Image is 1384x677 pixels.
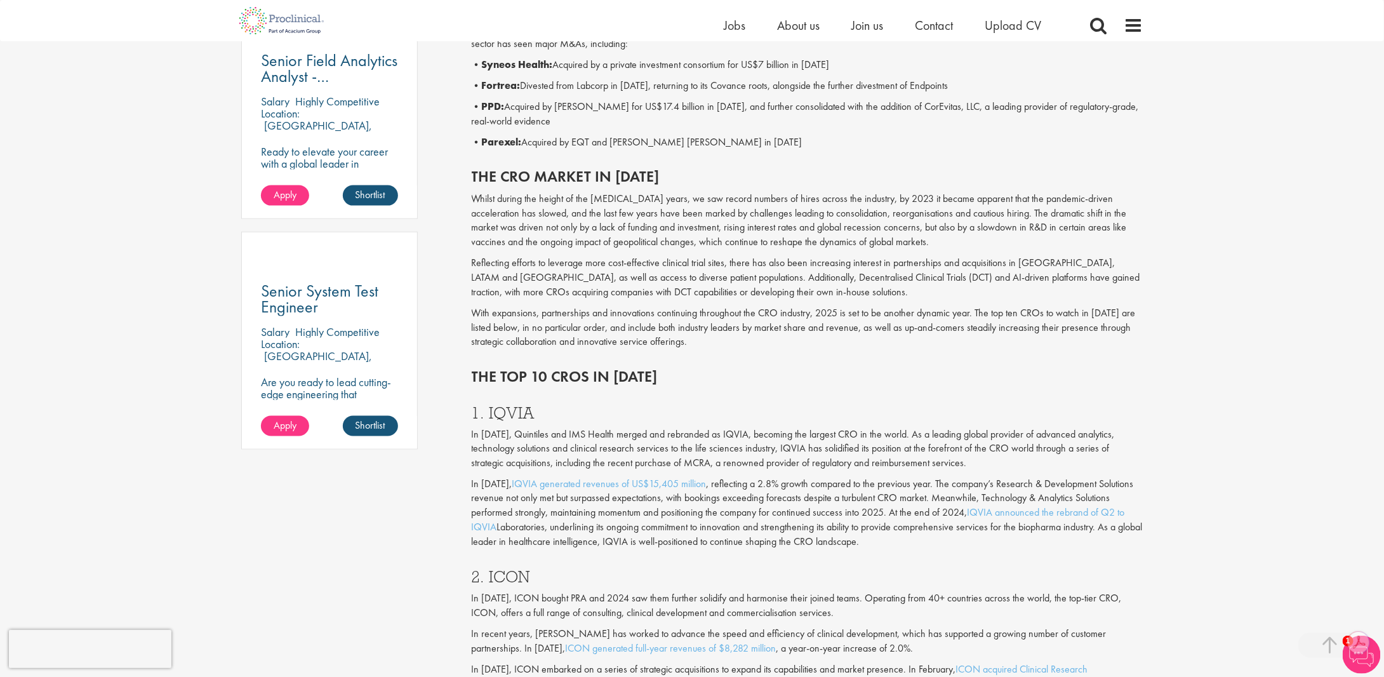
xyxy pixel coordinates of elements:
span: Location: [261,337,300,351]
p: • Acquired by EQT and [PERSON_NAME] [PERSON_NAME] in [DATE] [472,135,1143,150]
span: Apply [274,419,296,432]
h3: 2. ICON [472,569,1143,586]
a: About us [777,17,820,34]
a: Apply [261,416,309,436]
p: • Divested from Labcorp in [DATE], returning to its Covance roots, alongside the further divestme... [472,79,1143,93]
p: With expansions, partnerships and innovations continuing throughout the CRO industry, 2025 is set... [472,306,1143,350]
a: Contact [915,17,953,34]
a: Senior Field Analytics Analyst - [GEOGRAPHIC_DATA] and [GEOGRAPHIC_DATA] [261,53,398,84]
a: Shortlist [343,185,398,206]
p: In [DATE], ICON bought PRA and 2024 saw them further solidify and harmonise their joined teams. O... [472,592,1143,621]
span: Senior System Test Engineer [261,280,378,318]
h2: The top 10 CROs in [DATE] [472,368,1143,385]
h2: The CRO market in [DATE] [472,168,1143,185]
b: PPD: [482,100,505,113]
a: ICON generated full-year revenues of $8,282 million [566,642,776,655]
span: Salary [261,94,289,109]
b: Syneos Health: [482,58,553,71]
a: IQVIA announced the rebrand of Q2 to IQVIA [472,506,1125,534]
span: Salary [261,325,289,339]
p: • Acquired by [PERSON_NAME] for US$17.4 billion in [DATE], and further consolidated with the addi... [472,100,1143,129]
p: Highly Competitive [295,325,380,339]
span: 1 [1343,636,1354,647]
a: Shortlist [343,416,398,436]
p: Whilst during the height of the [MEDICAL_DATA] years, we saw record numbers of hires across the i... [472,192,1143,250]
p: • Acquired by a private investment consortium for US$7 billion in [DATE] [472,58,1143,72]
a: Senior System Test Engineer [261,283,398,315]
iframe: reCAPTCHA [9,630,171,668]
a: Jobs [724,17,745,34]
span: Location: [261,106,300,121]
a: Apply [261,185,309,206]
p: [GEOGRAPHIC_DATA], [GEOGRAPHIC_DATA] [261,118,372,145]
b: Parexel: [482,135,522,149]
img: Chatbot [1343,636,1381,674]
p: [GEOGRAPHIC_DATA], [GEOGRAPHIC_DATA] [261,349,372,375]
p: In [DATE], Quintiles and IMS Health merged and rebranded as IQVIA, becoming the largest CRO in th... [472,427,1143,471]
p: Reflecting efforts to leverage more cost-effective clinical trial sites, there has also been incr... [472,256,1143,300]
a: Join us [851,17,883,34]
p: Ready to elevate your career with a global leader in [MEDICAL_DATA] care? Join us as a Senior Fie... [261,145,398,230]
p: In recent years, [PERSON_NAME] has worked to advance the speed and efficiency of clinical develop... [472,627,1143,657]
p: Highly Competitive [295,94,380,109]
span: Apply [274,188,296,201]
p: In [DATE], , reflecting a 2.8% growth compared to the previous year. The company’s Research & Dev... [472,478,1143,550]
p: Are you ready to lead cutting-edge engineering that accelerate clinical breakthroughs in biotech? [261,376,398,424]
a: Upload CV [985,17,1041,34]
h3: 1. IQVIA [472,405,1143,421]
a: IQVIA generated revenues of US$15,405 million [512,478,707,491]
b: Fortrea: [482,79,521,92]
